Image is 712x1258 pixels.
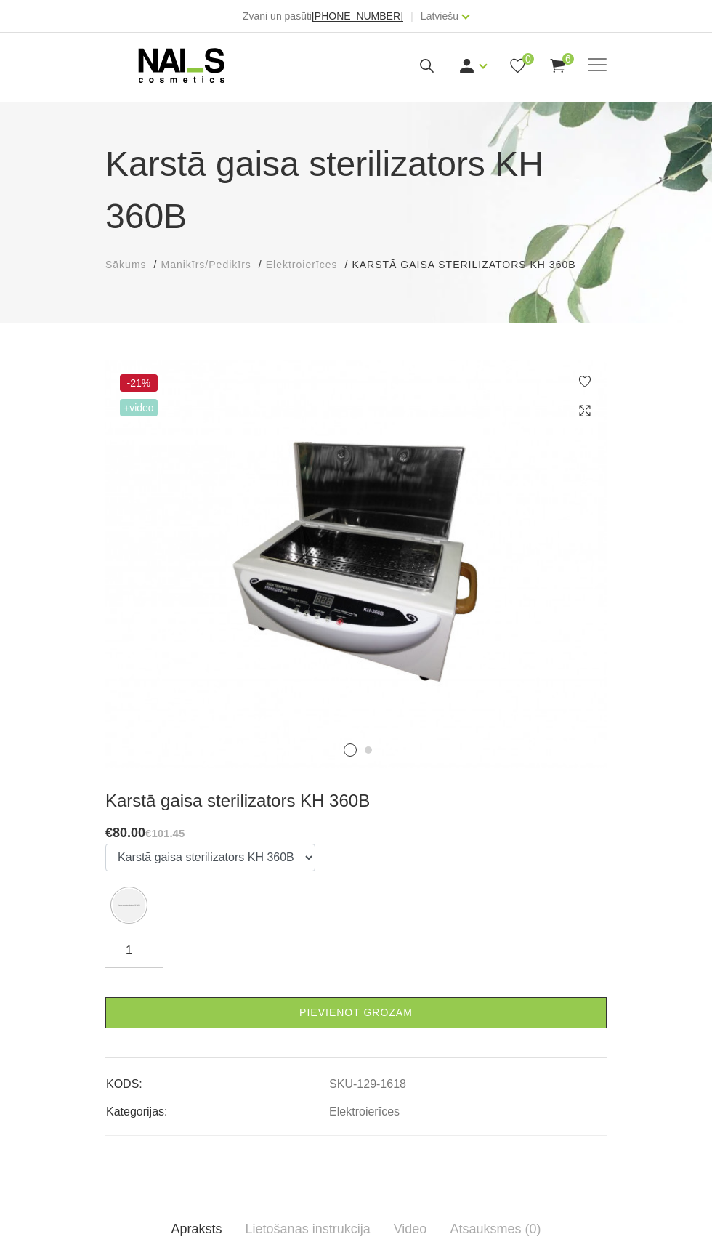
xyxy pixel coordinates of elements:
img: Karstā gaisa sterilizators KH 360B [113,889,145,922]
span: 6 [562,53,574,65]
a: Latviešu [421,7,458,25]
h1: Karstā gaisa sterilizators KH 360B [105,138,607,243]
span: -21% [120,374,158,392]
s: €101.45 [145,827,185,839]
h3: Karstā gaisa sterilizators KH 360B [105,790,607,812]
div: Zvani un pasūti [243,7,403,25]
a: Apraksts [160,1209,234,1249]
button: 1 of 2 [344,743,357,757]
span: Sākums [105,259,147,270]
td: KODS: [105,1065,328,1093]
span: Manikīrs/Pedikīrs [161,259,251,270]
a: Video [382,1209,439,1249]
img: ... [105,360,607,768]
a: [PHONE_NUMBER] [312,11,403,22]
a: Manikīrs/Pedikīrs [161,257,251,273]
span: € [105,826,113,840]
a: 6 [549,57,567,75]
button: 2 of 2 [365,746,372,754]
a: Elektroierīces [329,1105,400,1118]
a: Elektroierīces [266,257,338,273]
span: | [410,7,413,25]
a: Pievienot grozam [105,997,607,1028]
li: Karstā gaisa sterilizators KH 360B [352,257,590,273]
a: Lietošanas instrukcija [234,1209,382,1249]
span: Elektroierīces [266,259,338,270]
a: Atsauksmes (0) [438,1209,552,1249]
a: 0 [509,57,527,75]
td: Kategorijas: [105,1093,328,1121]
span: 80.00 [113,826,145,840]
a: SKU-129-1618 [329,1078,406,1091]
span: +Video [120,399,158,416]
span: [PHONE_NUMBER] [312,10,403,22]
a: Sākums [105,257,147,273]
span: 0 [522,53,534,65]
